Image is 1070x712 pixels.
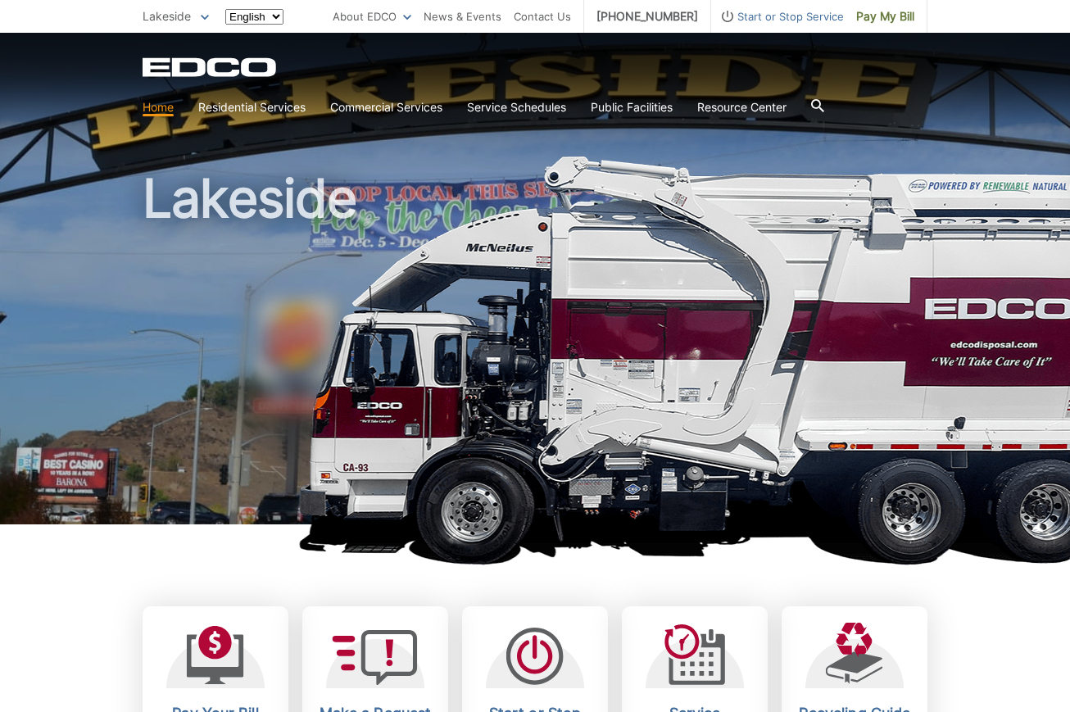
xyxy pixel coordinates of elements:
a: Home [143,98,174,116]
a: News & Events [424,7,501,25]
a: Contact Us [514,7,571,25]
a: EDCD logo. Return to the homepage. [143,57,279,77]
a: Residential Services [198,98,306,116]
h1: Lakeside [143,172,927,532]
a: Public Facilities [591,98,673,116]
span: Pay My Bill [856,7,914,25]
a: Service Schedules [467,98,566,116]
a: Resource Center [697,98,787,116]
span: Lakeside [143,9,191,23]
a: About EDCO [333,7,411,25]
select: Select a language [225,9,283,25]
a: Commercial Services [330,98,442,116]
